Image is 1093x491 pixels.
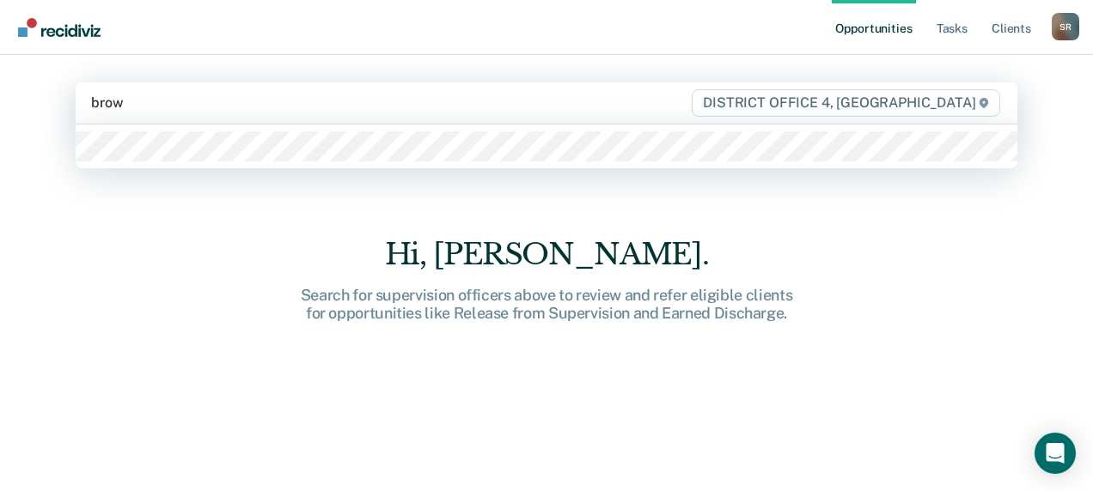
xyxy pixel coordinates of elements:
span: DISTRICT OFFICE 4, [GEOGRAPHIC_DATA] [692,89,1000,117]
div: Search for supervision officers above to review and refer eligible clients for opportunities like... [272,286,821,323]
div: Open Intercom Messenger [1035,433,1076,474]
div: Hi, [PERSON_NAME]. [272,237,821,272]
button: Profile dropdown button [1052,13,1079,40]
img: Recidiviz [18,18,101,37]
div: S R [1052,13,1079,40]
